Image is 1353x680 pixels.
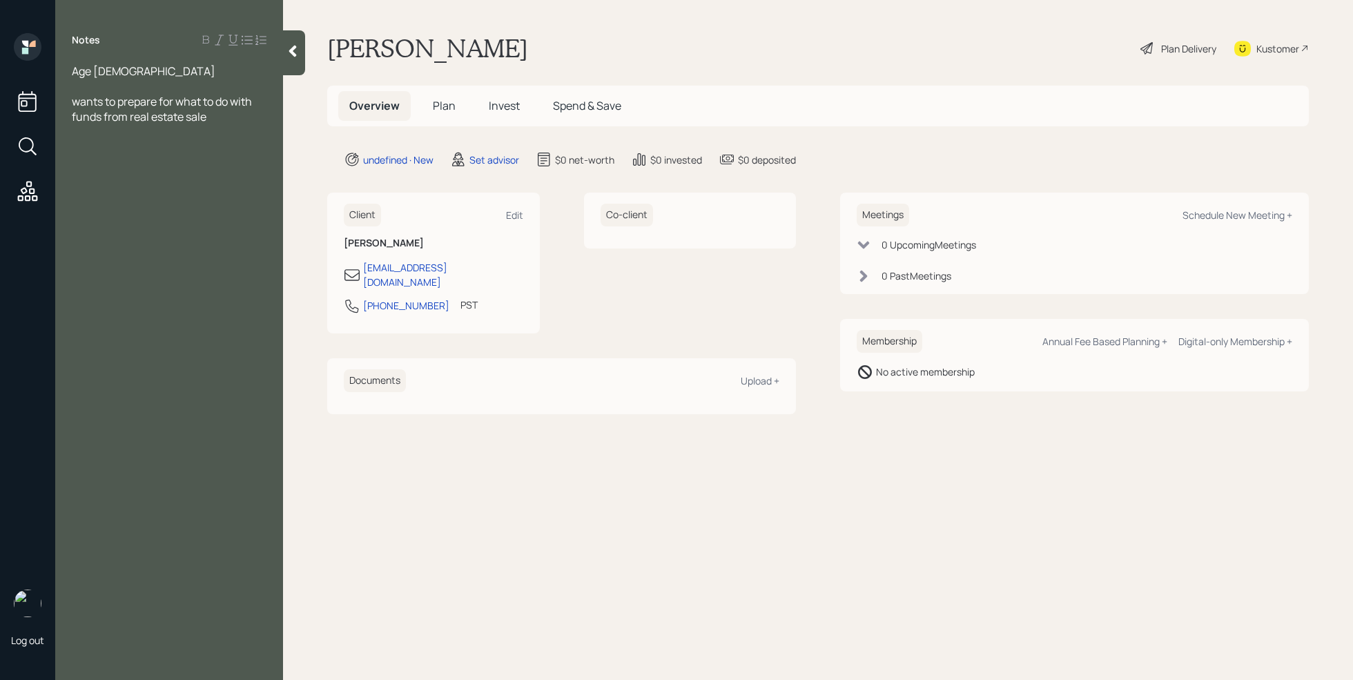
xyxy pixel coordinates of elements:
[489,98,520,113] span: Invest
[344,237,523,249] h6: [PERSON_NAME]
[433,98,456,113] span: Plan
[72,64,215,79] span: Age [DEMOGRAPHIC_DATA]
[857,330,922,353] h6: Membership
[1042,335,1167,348] div: Annual Fee Based Planning +
[1178,335,1292,348] div: Digital-only Membership +
[738,153,796,167] div: $0 deposited
[555,153,614,167] div: $0 net-worth
[344,204,381,226] h6: Client
[650,153,702,167] div: $0 invested
[349,98,400,113] span: Overview
[1182,208,1292,222] div: Schedule New Meeting +
[857,204,909,226] h6: Meetings
[344,369,406,392] h6: Documents
[469,153,519,167] div: Set advisor
[1256,41,1299,56] div: Kustomer
[506,208,523,222] div: Edit
[601,204,653,226] h6: Co-client
[72,94,254,124] span: wants to prepare for what to do with funds from real estate sale
[741,374,779,387] div: Upload +
[882,269,951,283] div: 0 Past Meeting s
[14,590,41,617] img: retirable_logo.png
[363,153,434,167] div: undefined · New
[72,33,100,47] label: Notes
[876,365,975,379] div: No active membership
[363,298,449,313] div: [PHONE_NUMBER]
[327,33,528,64] h1: [PERSON_NAME]
[11,634,44,647] div: Log out
[460,298,478,312] div: PST
[1161,41,1216,56] div: Plan Delivery
[882,237,976,252] div: 0 Upcoming Meeting s
[363,260,523,289] div: [EMAIL_ADDRESS][DOMAIN_NAME]
[553,98,621,113] span: Spend & Save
